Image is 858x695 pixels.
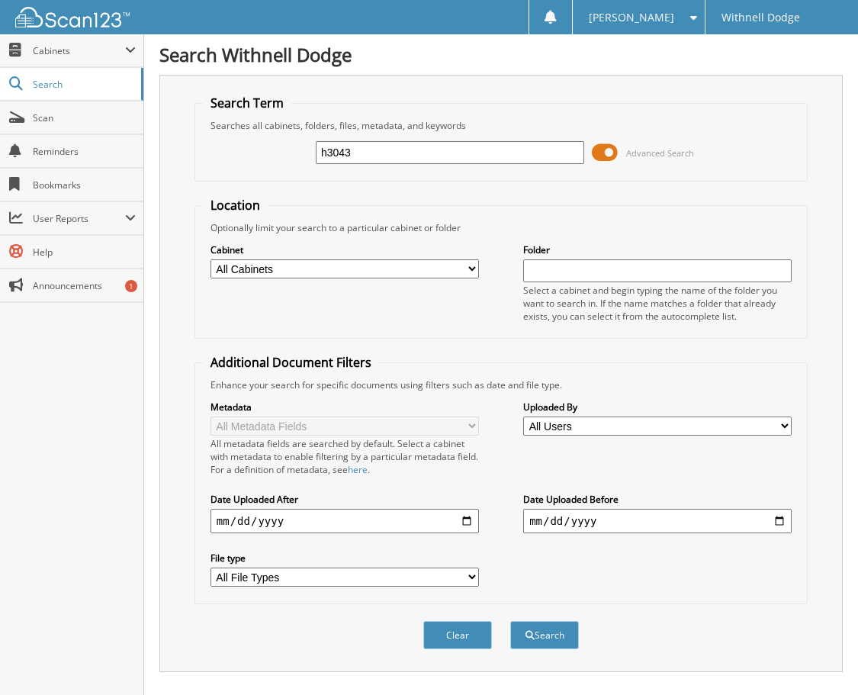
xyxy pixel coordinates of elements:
[721,13,800,22] span: Withnell Dodge
[510,621,579,649] button: Search
[210,437,479,476] div: All metadata fields are searched by default. Select a cabinet with metadata to enable filtering b...
[523,493,792,506] label: Date Uploaded Before
[203,378,799,391] div: Enhance your search for specific documents using filters such as date and file type.
[33,179,136,191] span: Bookmarks
[210,401,479,413] label: Metadata
[159,42,843,67] h1: Search Withnell Dodge
[33,212,125,225] span: User Reports
[210,552,479,565] label: File type
[15,7,130,27] img: scan123-logo-white.svg
[33,145,136,158] span: Reminders
[348,463,368,476] a: here
[203,95,291,111] legend: Search Term
[210,243,479,256] label: Cabinet
[523,284,792,323] div: Select a cabinet and begin typing the name of the folder you want to search in. If the name match...
[33,78,133,91] span: Search
[33,44,125,57] span: Cabinets
[423,621,492,649] button: Clear
[210,509,479,533] input: start
[33,246,136,259] span: Help
[589,13,674,22] span: [PERSON_NAME]
[523,243,792,256] label: Folder
[33,111,136,124] span: Scan
[33,279,136,292] span: Announcements
[523,509,792,533] input: end
[626,147,694,159] span: Advanced Search
[523,401,792,413] label: Uploaded By
[203,119,799,132] div: Searches all cabinets, folders, files, metadata, and keywords
[125,280,137,292] div: 1
[203,197,268,214] legend: Location
[210,493,479,506] label: Date Uploaded After
[203,221,799,234] div: Optionally limit your search to a particular cabinet or folder
[203,354,379,371] legend: Additional Document Filters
